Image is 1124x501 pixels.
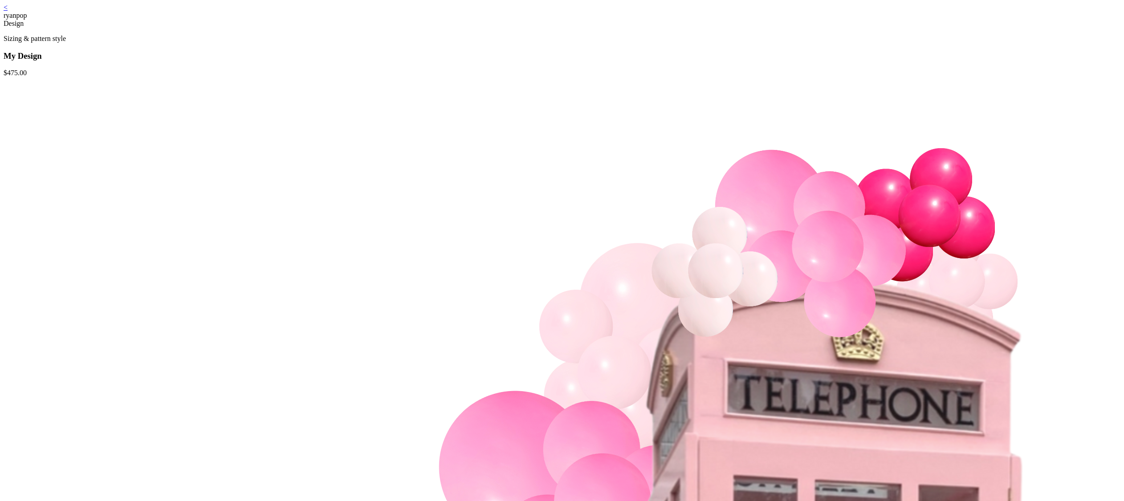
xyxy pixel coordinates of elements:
[4,69,1120,77] div: $ 475.00
[4,20,1120,28] div: Design
[4,51,1120,61] h3: My Design
[4,35,1120,43] p: Sizing & pattern style
[4,12,1120,20] div: ryanpop
[4,4,8,11] a: <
